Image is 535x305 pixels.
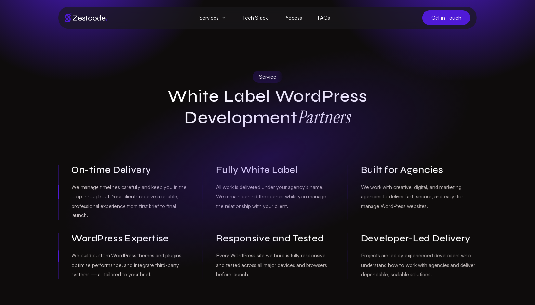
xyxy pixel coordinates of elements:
h3: Built for Agencies [361,165,477,176]
span: Services [191,10,234,25]
h3: Responsive and Tested [216,233,332,244]
h3: Fully White Label [216,165,332,176]
p: We build custom WordPress themes and plugins, optimise performance, and integrate third-party sys... [72,251,187,279]
p: Every WordPress site we build is fully responsive and tested across all major devices and browser... [216,251,332,279]
p: We manage timelines carefully and keep you in the loop throughout. Your clients receive a reliabl... [72,182,187,220]
a: Tech Stack [234,10,276,25]
h3: On-time Delivery [72,165,187,176]
p: We work with creative, digital, and marketing agencies to deliver fast, secure, and easy-to-manag... [361,182,477,211]
a: Process [276,10,310,25]
a: Get in Touch [422,10,470,25]
h1: White Label WordPress Development [143,86,392,128]
strong: Partners [297,106,351,128]
div: Service [253,71,283,83]
p: Projects are led by experienced developers who understand how to work with agencies and deliver d... [361,251,477,279]
img: Brand logo of zestcode digital [65,13,107,22]
p: All work is delivered under your agency’s name. We remain behind the scenes while you manage the ... [216,182,332,211]
a: FAQs [310,10,338,25]
h3: WordPress Expertise [72,233,187,244]
h3: Developer-Led Delivery [361,233,477,244]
